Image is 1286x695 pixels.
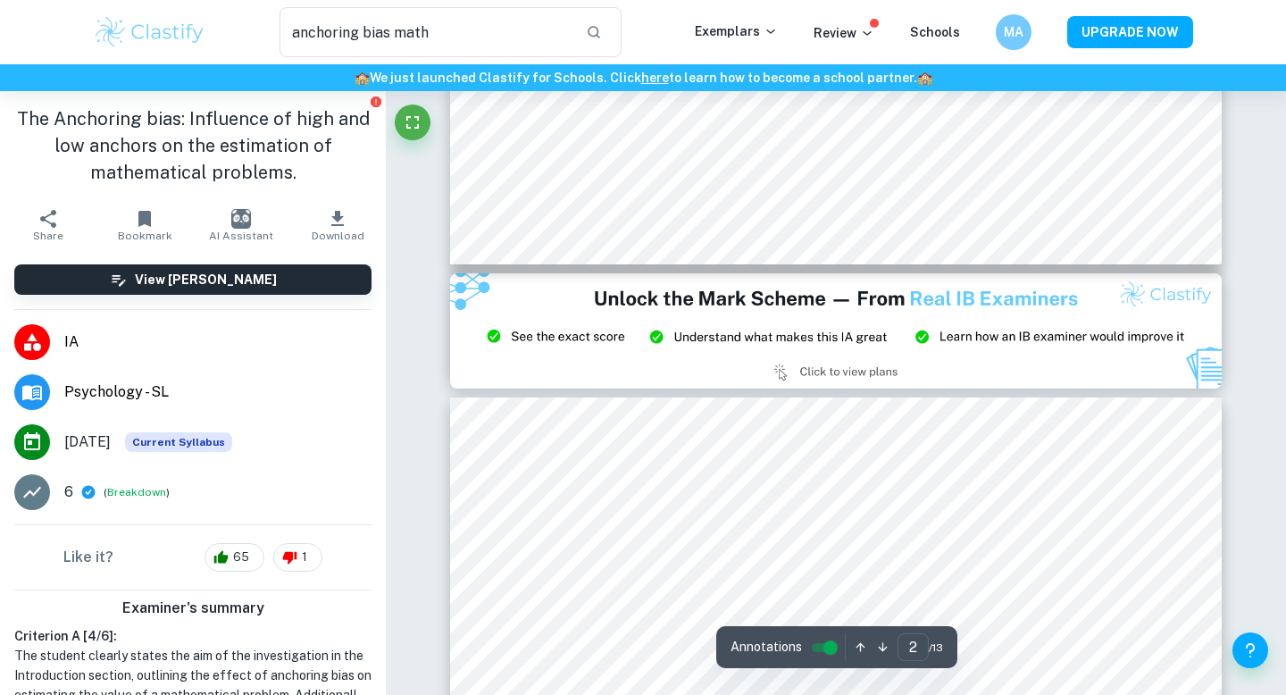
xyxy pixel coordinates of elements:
input: Search for any exemplars... [280,7,572,57]
button: Download [289,200,386,250]
span: / 13 [929,640,943,656]
button: View [PERSON_NAME] [14,264,372,295]
img: AI Assistant [231,209,251,229]
span: Share [33,230,63,242]
h6: View [PERSON_NAME] [135,270,277,289]
button: Breakdown [107,484,166,500]
div: This exemplar is based on the current syllabus. Feel free to refer to it for inspiration/ideas wh... [125,432,232,452]
h6: Criterion A [ 4 / 6 ]: [14,626,372,646]
h1: The Anchoring bias: Influence of high and low anchors on the estimation of mathematical problems. [14,105,372,186]
span: AI Assistant [209,230,273,242]
span: Current Syllabus [125,432,232,452]
button: Report issue [369,95,382,108]
button: Fullscreen [395,105,430,140]
p: Review [814,23,874,43]
p: Exemplars [695,21,778,41]
span: Download [312,230,364,242]
button: Help and Feedback [1232,632,1268,668]
span: Annotations [731,638,802,657]
h6: Examiner's summary [7,598,379,619]
div: 65 [205,543,264,572]
img: Clastify logo [93,14,206,50]
a: here [641,71,669,85]
button: AI Assistant [193,200,289,250]
button: UPGRADE NOW [1067,16,1193,48]
img: Ad [450,273,1222,389]
span: Bookmark [118,230,172,242]
span: 1 [292,548,317,566]
span: IA [64,331,372,353]
span: 65 [223,548,259,566]
span: ( ) [104,484,170,501]
a: Schools [910,25,960,39]
button: Bookmark [96,200,193,250]
span: Psychology - SL [64,381,372,403]
h6: MA [1004,22,1024,42]
h6: Like it? [63,547,113,568]
button: MA [996,14,1031,50]
span: 🏫 [355,71,370,85]
span: 🏫 [917,71,932,85]
span: [DATE] [64,431,111,453]
div: 1 [273,543,322,572]
p: 6 [64,481,73,503]
h6: We just launched Clastify for Schools. Click to learn how to become a school partner. [4,68,1282,88]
